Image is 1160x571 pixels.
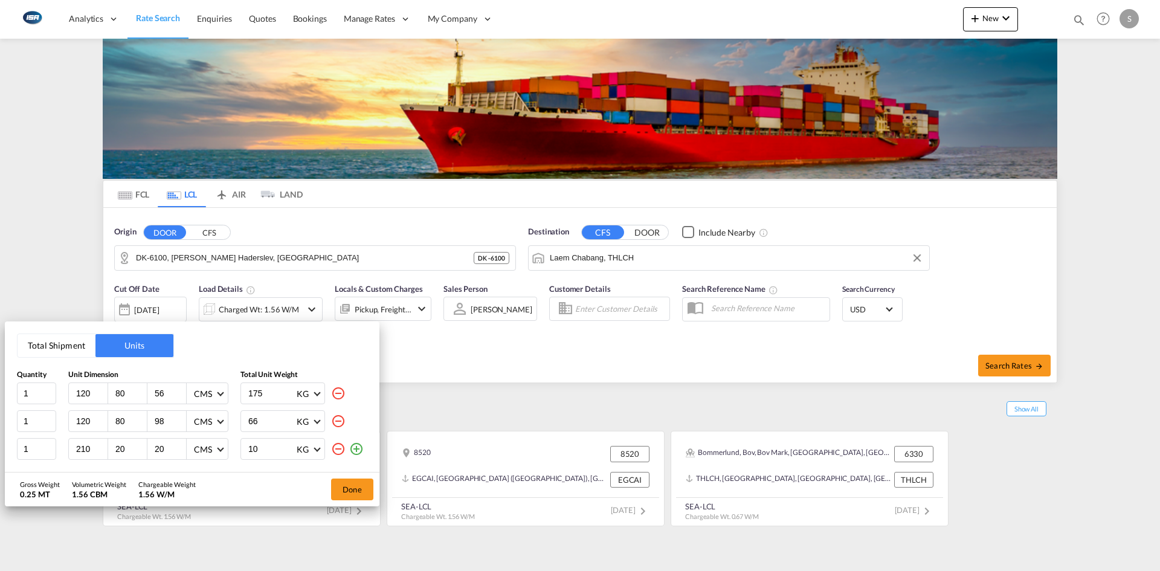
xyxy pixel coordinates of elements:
input: W [114,388,147,399]
input: H [153,388,186,399]
div: KG [297,444,309,454]
button: Units [95,334,173,357]
div: KG [297,416,309,427]
input: Qty [17,410,56,432]
button: Done [331,479,373,500]
div: 1.56 CBM [72,489,126,500]
div: Chargeable Weight [138,480,196,489]
div: Total Unit Weight [240,370,367,380]
input: Qty [17,438,56,460]
button: Total Shipment [18,334,95,357]
input: W [114,416,147,427]
div: 0.25 MT [20,489,60,500]
input: Enter weight [247,439,295,459]
div: 1.56 W/M [138,489,196,500]
div: Quantity [17,370,56,380]
md-icon: icon-minus-circle-outline [331,414,346,428]
input: L [75,416,108,427]
input: Enter weight [247,383,295,404]
md-icon: icon-minus-circle-outline [331,386,346,401]
div: Unit Dimension [68,370,228,380]
input: H [153,444,186,454]
div: Volumetric Weight [72,480,126,489]
div: CMS [194,416,212,427]
input: H [153,416,186,427]
div: CMS [194,444,212,454]
md-icon: icon-plus-circle-outline [349,442,364,456]
input: Qty [17,382,56,404]
input: W [114,444,147,454]
input: Enter weight [247,411,295,431]
div: KG [297,389,309,399]
div: CMS [194,389,212,399]
md-icon: icon-minus-circle-outline [331,442,346,456]
input: L [75,388,108,399]
input: L [75,444,108,454]
div: Gross Weight [20,480,60,489]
